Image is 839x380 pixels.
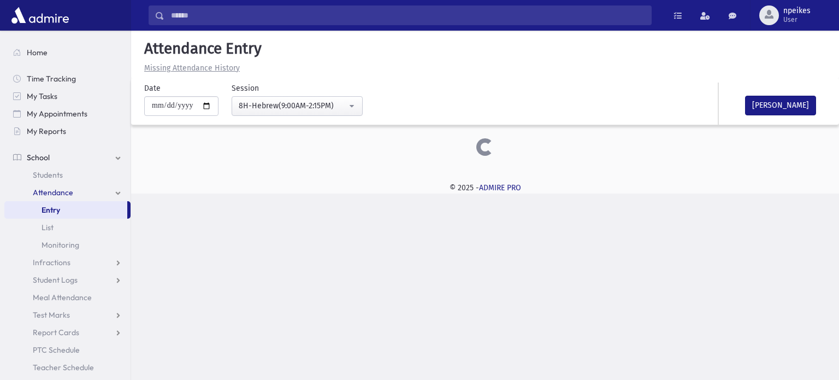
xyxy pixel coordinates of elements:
[33,310,70,320] span: Test Marks
[27,48,48,57] span: Home
[164,5,651,25] input: Search
[4,122,131,140] a: My Reports
[4,219,131,236] a: List
[33,258,70,267] span: Infractions
[479,183,521,192] a: ADMIRE PRO
[4,324,131,341] a: Report Cards
[4,44,131,61] a: Home
[4,306,131,324] a: Test Marks
[4,166,131,184] a: Students
[33,170,63,180] span: Students
[27,126,66,136] span: My Reports
[33,345,80,355] span: PTC Schedule
[140,39,830,58] h5: Attendance Entry
[4,149,131,166] a: School
[4,341,131,359] a: PTC Schedule
[27,109,87,119] span: My Appointments
[745,96,816,115] button: [PERSON_NAME]
[4,184,131,201] a: Attendance
[4,271,131,289] a: Student Logs
[140,63,240,73] a: Missing Attendance History
[144,83,161,94] label: Date
[4,70,131,87] a: Time Tracking
[239,100,347,112] div: 8H-Hebrew(9:00AM-2:15PM)
[4,254,131,271] a: Infractions
[33,293,92,302] span: Meal Attendance
[42,205,60,215] span: Entry
[4,289,131,306] a: Meal Attendance
[232,83,259,94] label: Session
[4,201,127,219] a: Entry
[4,359,131,376] a: Teacher Schedule
[232,96,363,116] button: 8H-Hebrew(9:00AM-2:15PM)
[33,328,79,337] span: Report Cards
[149,182,822,194] div: © 2025 -
[33,275,78,285] span: Student Logs
[33,363,94,372] span: Teacher Schedule
[4,105,131,122] a: My Appointments
[144,63,240,73] u: Missing Attendance History
[42,223,54,232] span: List
[27,91,57,101] span: My Tasks
[33,188,73,197] span: Attendance
[27,153,50,162] span: School
[783,7,811,15] span: npeikes
[4,87,131,105] a: My Tasks
[27,74,76,84] span: Time Tracking
[9,4,72,26] img: AdmirePro
[42,240,79,250] span: Monitoring
[4,236,131,254] a: Monitoring
[783,15,811,24] span: User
